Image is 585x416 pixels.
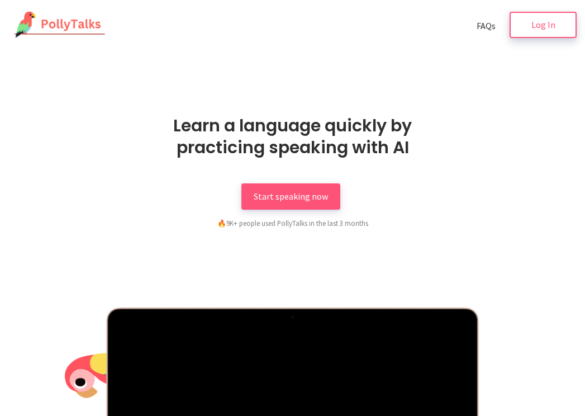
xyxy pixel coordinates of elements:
a: Log In [510,12,577,38]
a: FAQs [473,13,500,39]
a: Start speaking now [241,183,340,210]
span: fire [217,219,226,228]
img: PollyTalks Logo [8,11,106,39]
span: Log In [531,19,555,30]
span: FAQs [477,20,496,31]
h1: Learn a language quickly by practicing speaking with AI [139,115,446,158]
div: 9K+ people used PollyTalks in the last 3 months [159,218,427,229]
span: Start speaking now [254,191,328,202]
